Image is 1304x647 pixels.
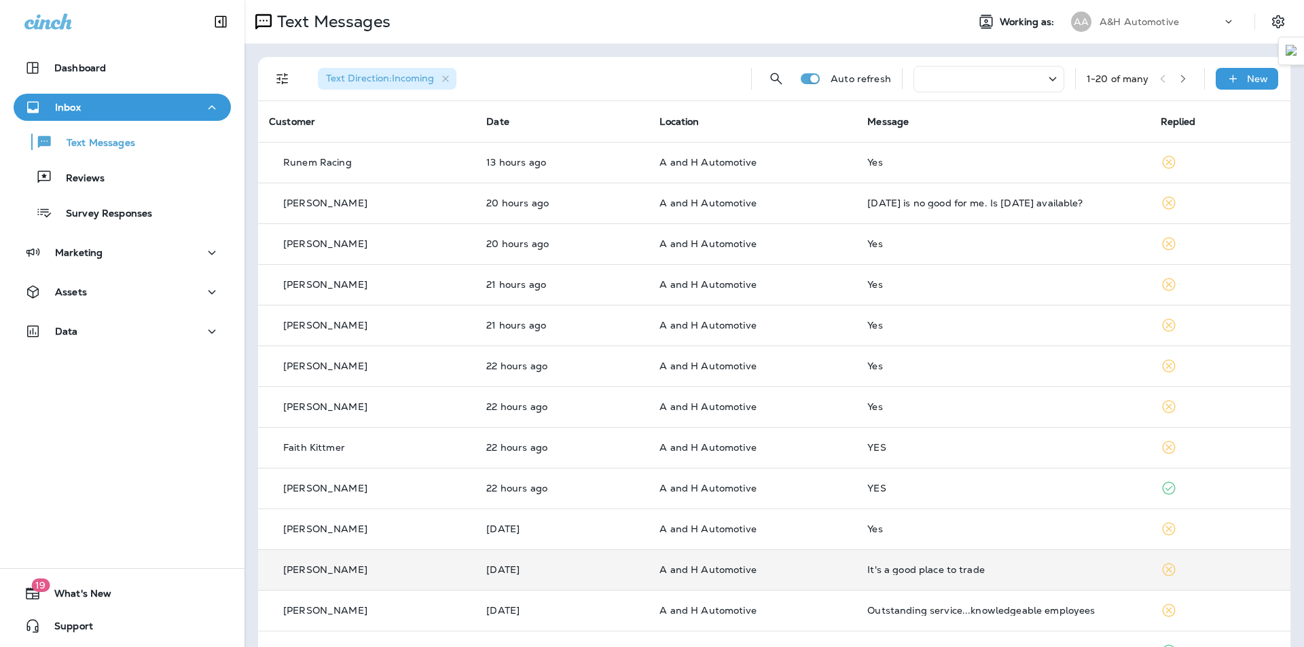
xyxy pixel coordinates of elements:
[55,247,103,258] p: Marketing
[1000,16,1057,28] span: Working as:
[486,605,638,616] p: Aug 15, 2025 03:07 PM
[486,442,638,453] p: Aug 17, 2025 10:16 AM
[283,442,345,453] p: Faith Kittmer
[283,361,367,371] p: [PERSON_NAME]
[659,523,757,535] span: A and H Automotive
[14,163,231,191] button: Reviews
[54,62,106,73] p: Dashboard
[867,442,1138,453] div: YES
[318,68,456,90] div: Text Direction:Incoming
[867,238,1138,249] div: Yes
[486,564,638,575] p: Aug 15, 2025 04:28 PM
[52,208,152,221] p: Survey Responses
[55,286,87,297] p: Assets
[867,198,1138,208] div: This Monday is no good for me. Is next Monday the 25th available?
[486,361,638,371] p: Aug 17, 2025 10:26 AM
[486,279,638,290] p: Aug 17, 2025 10:47 AM
[659,482,757,494] span: A and H Automotive
[659,360,757,372] span: A and H Automotive
[867,279,1138,290] div: Yes
[52,172,105,185] p: Reviews
[1161,115,1196,128] span: Replied
[31,578,50,592] span: 19
[272,12,391,32] p: Text Messages
[283,564,367,575] p: [PERSON_NAME]
[283,483,367,494] p: [PERSON_NAME]
[14,54,231,81] button: Dashboard
[867,523,1138,534] div: Yes
[486,238,638,249] p: Aug 17, 2025 11:58 AM
[1100,16,1179,27] p: A&H Automotive
[659,278,757,291] span: A and H Automotive
[486,115,509,128] span: Date
[486,523,638,534] p: Aug 16, 2025 03:35 PM
[1071,12,1091,32] div: AA
[867,361,1138,371] div: Yes
[867,483,1138,494] div: YES
[269,115,315,128] span: Customer
[486,320,638,331] p: Aug 17, 2025 10:46 AM
[1286,45,1298,57] img: Detect Auto
[283,238,367,249] p: [PERSON_NAME]
[14,318,231,345] button: Data
[867,115,909,128] span: Message
[867,320,1138,331] div: Yes
[14,580,231,607] button: 19What's New
[1266,10,1290,34] button: Settings
[486,483,638,494] p: Aug 17, 2025 10:16 AM
[326,72,434,84] span: Text Direction : Incoming
[283,401,367,412] p: [PERSON_NAME]
[55,102,81,113] p: Inbox
[41,621,93,637] span: Support
[1087,73,1149,84] div: 1 - 20 of many
[486,198,638,208] p: Aug 17, 2025 12:22 PM
[867,564,1138,575] div: It's a good place to trade
[659,115,699,128] span: Location
[659,238,757,250] span: A and H Automotive
[53,137,135,150] p: Text Messages
[283,605,367,616] p: [PERSON_NAME]
[659,197,757,209] span: A and H Automotive
[659,563,757,576] span: A and H Automotive
[14,278,231,306] button: Assets
[867,401,1138,412] div: Yes
[659,319,757,331] span: A and H Automotive
[269,65,296,92] button: Filters
[831,73,891,84] p: Auto refresh
[283,279,367,290] p: [PERSON_NAME]
[486,157,638,168] p: Aug 17, 2025 06:40 PM
[283,198,367,208] p: [PERSON_NAME]
[659,604,757,616] span: A and H Automotive
[283,523,367,534] p: [PERSON_NAME]
[14,94,231,121] button: Inbox
[14,239,231,266] button: Marketing
[1247,73,1268,84] p: New
[283,157,352,168] p: Runem Racing
[486,401,638,412] p: Aug 17, 2025 10:18 AM
[202,8,240,35] button: Collapse Sidebar
[867,605,1138,616] div: Outstanding service...knowledgeable employees
[14,198,231,227] button: Survey Responses
[14,128,231,156] button: Text Messages
[14,612,231,640] button: Support
[867,157,1138,168] div: Yes
[659,156,757,168] span: A and H Automotive
[659,441,757,454] span: A and H Automotive
[283,320,367,331] p: [PERSON_NAME]
[41,588,111,604] span: What's New
[55,326,78,337] p: Data
[763,65,790,92] button: Search Messages
[659,401,757,413] span: A and H Automotive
